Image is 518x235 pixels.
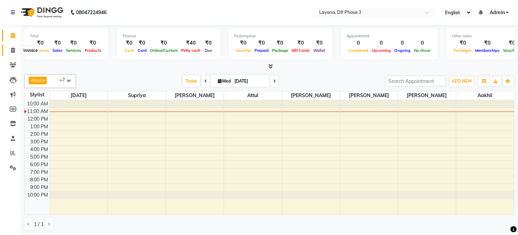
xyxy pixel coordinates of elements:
div: ₹0 [136,39,148,47]
img: logo [18,3,65,22]
div: 3:00 PM [29,138,50,145]
span: Gift Cards [290,48,312,53]
div: ₹0 [253,39,270,47]
div: 12:00 PM [26,115,50,123]
div: Finance [123,33,214,39]
span: Ongoing [393,48,413,53]
span: Cash [123,48,136,53]
span: No show [413,48,433,53]
button: ADD NEW [450,76,474,86]
div: ₹0 [202,39,214,47]
div: ₹0 [270,39,290,47]
span: Prepaid [253,48,270,53]
div: 0 [370,39,393,47]
div: Redemption [234,33,327,39]
input: Search Appointment [386,76,446,86]
div: Total [30,33,103,39]
div: ₹0 [290,39,312,47]
div: 11:00 AM [26,108,50,115]
div: 0 [413,39,433,47]
span: Services [64,48,83,53]
div: ₹0 [51,39,64,47]
input: 2025-09-03 [232,76,267,86]
span: 1 / 1 [34,221,44,228]
span: [PERSON_NAME] [340,91,398,100]
span: Petty cash [179,48,202,53]
span: Package [270,48,290,53]
div: Invoice [22,46,39,55]
div: ₹0 [30,39,51,47]
div: 4:00 PM [29,146,50,153]
span: ADD NEW [452,78,472,84]
div: ₹0 [234,39,253,47]
div: 2:00 PM [29,131,50,138]
div: 10:00 PM [26,191,50,199]
span: Online/Custom [148,48,179,53]
div: ₹0 [148,39,179,47]
span: Aakhil [456,91,514,100]
div: Appointment [347,33,433,39]
div: ₹0 [64,39,83,47]
span: Due [203,48,214,53]
div: ₹0 [312,39,327,47]
div: 0 [347,39,370,47]
span: Completed [347,48,370,53]
span: Upcoming [370,48,393,53]
div: ₹40 [179,39,202,47]
div: 7:00 PM [29,169,50,176]
div: ₹0 [123,39,136,47]
span: Products [83,48,103,53]
span: [PERSON_NAME] [398,91,456,100]
span: Card [136,48,148,53]
div: 10:00 AM [26,100,50,107]
span: Today [183,76,200,86]
div: 1:00 PM [29,123,50,130]
b: 08047224946 [76,3,107,22]
span: Sales [51,48,64,53]
div: ₹0 [474,39,502,47]
span: Attul [224,91,282,100]
span: Attul [31,77,41,83]
div: 8:00 PM [29,176,50,184]
div: 0 [393,39,413,47]
span: Wed [216,78,232,84]
div: 9:00 PM [29,184,50,191]
div: ₹0 [452,39,474,47]
span: [DATE] [50,91,108,100]
div: Stylist [25,91,50,98]
span: supriya [108,91,166,100]
span: Admin [490,9,505,16]
span: Voucher [234,48,253,53]
div: ₹0 [83,39,103,47]
a: x [41,77,45,83]
div: 6:00 PM [29,161,50,168]
span: [PERSON_NAME] [282,91,340,100]
span: [PERSON_NAME] [166,91,224,100]
span: Memberships [474,48,502,53]
div: 5:00 PM [29,153,50,161]
span: Packages [452,48,474,53]
span: +7 [59,77,70,83]
span: Wallet [312,48,327,53]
